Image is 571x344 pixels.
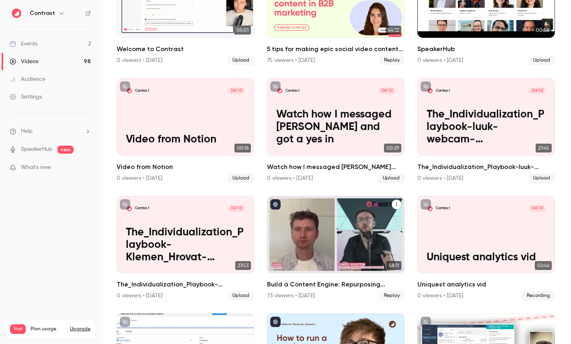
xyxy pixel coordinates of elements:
[267,196,405,301] a: 58:11Build a Content Engine: Repurposing Strategies for SaaS Teams73 viewers • [DATE]Replay
[421,199,431,210] button: unpublished
[276,109,395,146] p: Watch how I messaged [PERSON_NAME] and got a yes in
[536,144,552,152] span: 27:45
[285,89,300,93] p: Contrast
[120,199,130,210] button: unpublished
[117,44,254,54] h2: Welcome to Contrast
[267,78,405,183] li: Watch how I messaged Thibaut and got a yes in
[10,58,38,66] div: Videos
[228,87,245,94] span: [DATE]
[417,174,463,182] div: 0 viewers • [DATE]
[379,291,405,301] span: Replay
[21,163,51,172] span: What's new
[267,174,313,182] div: 0 viewers • [DATE]
[417,196,555,301] a: Uniquest analytics vidContrast[DATE]Uniquest analytics vid02:46Uniquest analytics vid0 viewers • ...
[126,227,245,264] p: The_Individualization_Playbook-Klemen_Hrovat-webcam-00h_00m_00s_357ms-StreamYard
[270,199,281,210] button: published
[228,291,254,301] span: Upload
[427,109,546,146] p: The_Individualization_Playbook-luuk-webcam-00h_00m_00s_251ms-StreamYard
[70,326,90,332] button: Upgrade
[117,196,254,301] a: The_Individualization_Playbook-Klemen_Hrovat-webcam-00h_00m_00s_357ms-StreamYardContrast[DATE]The...
[417,78,555,183] a: The_Individualization_Playbook-luuk-webcam-00h_00m_00s_251ms-StreamYardContrast[DATE]The_Individu...
[417,44,555,54] h2: SpeakerHub
[120,81,130,92] button: unpublished
[522,291,555,301] span: Recording
[378,87,395,94] span: [DATE]
[421,81,431,92] button: unpublished
[58,146,74,154] span: new
[10,7,23,20] img: Contrast
[117,78,254,183] a: Video from NotionContrast[DATE]Video from Notion00:16Video from Notion0 viewers • [DATE]Upload
[528,173,555,183] span: Upload
[117,78,254,183] li: Video from Notion
[30,9,55,17] h6: Contrast
[535,261,552,270] span: 02:46
[21,145,53,154] a: SpeakerHub
[417,292,463,300] div: 0 viewers • [DATE]
[417,196,555,301] li: Uniquest analytics vid
[378,173,405,183] span: Upload
[270,81,281,92] button: unpublished
[436,89,450,93] p: Contrast
[21,127,33,136] span: Help
[267,196,405,301] li: Build a Content Engine: Repurposing Strategies for SaaS Teams
[10,75,45,83] div: Audience
[234,26,251,35] span: 05:01
[384,144,401,152] span: 00:29
[270,317,281,327] button: published
[417,280,555,289] h2: Uniquest analytics vid
[417,56,463,64] div: 0 viewers • [DATE]
[267,44,405,54] h2: 5 tips for making epic social video content in B2B marketing
[117,174,162,182] div: 0 viewers • [DATE]
[120,317,130,327] button: unpublished
[421,317,431,327] button: unpublished
[267,292,315,300] div: 73 viewers • [DATE]
[31,326,65,332] span: Plan usage
[126,134,245,146] p: Video from Notion
[386,261,401,270] span: 58:11
[417,162,555,172] h2: The_Individualization_Playbook-luuk-webcam-00h_00m_00s_251ms-StreamYard
[117,292,162,300] div: 0 viewers • [DATE]
[117,56,162,64] div: 0 viewers • [DATE]
[267,78,405,183] a: Watch how I messaged Thibaut and got a yes inContrast[DATE]Watch how I messaged [PERSON_NAME] and...
[117,280,254,289] h2: The_Individualization_Playbook-Klemen_Hrovat-webcam-00h_00m_00s_357ms-StreamYard
[267,280,405,289] h2: Build a Content Engine: Repurposing Strategies for SaaS Teams
[417,78,555,183] li: The_Individualization_Playbook-luuk-webcam-00h_00m_00s_251ms-StreamYard
[10,324,26,334] span: Trial
[528,56,555,65] span: Upload
[135,206,149,211] p: Contrast
[267,162,405,172] h2: Watch how I messaged [PERSON_NAME] and got a yes in
[529,205,546,212] span: [DATE]
[427,251,546,264] p: Uniquest analytics vid
[117,196,254,301] li: The_Individualization_Playbook-Klemen_Hrovat-webcam-00h_00m_00s_357ms-StreamYard
[228,173,254,183] span: Upload
[235,261,251,270] span: 27:53
[379,56,405,65] span: Replay
[534,26,552,35] span: 00:58
[228,56,254,65] span: Upload
[529,87,546,94] span: [DATE]
[234,144,251,152] span: 00:16
[10,93,42,101] div: Settings
[10,127,91,136] li: help-dropdown-opener
[267,56,315,64] div: 75 viewers • [DATE]
[436,206,450,211] p: Contrast
[117,162,254,172] h2: Video from Notion
[228,205,245,212] span: [DATE]
[386,26,401,35] span: 44:12
[135,89,149,93] p: Contrast
[10,40,37,48] div: Events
